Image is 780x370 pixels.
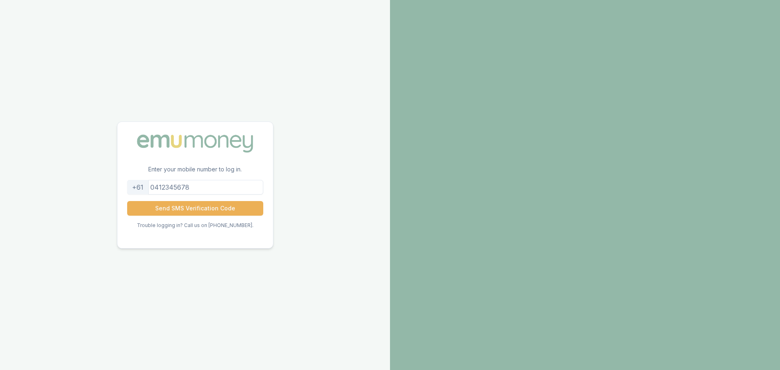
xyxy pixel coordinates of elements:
p: Trouble logging in? Call us on [PHONE_NUMBER]. [137,222,253,229]
div: +61 [127,180,149,195]
button: Send SMS Verification Code [127,201,263,216]
img: Emu Money [134,132,256,155]
p: Enter your mobile number to log in. [117,165,273,180]
input: 0412345678 [127,180,263,195]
